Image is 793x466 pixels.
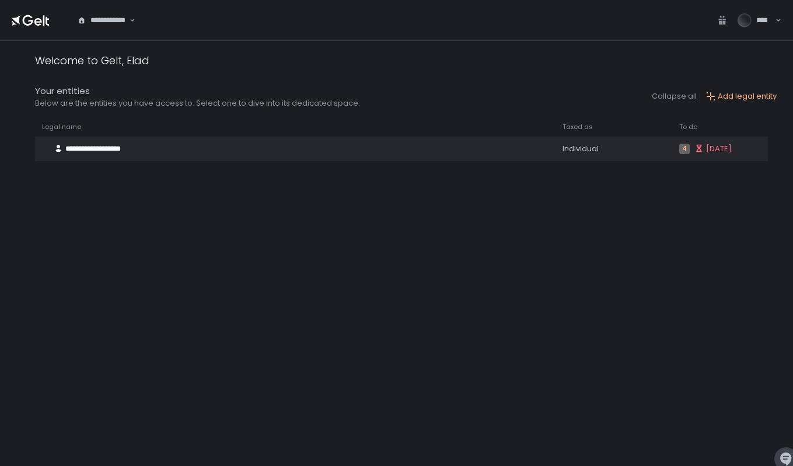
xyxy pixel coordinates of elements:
div: Welcome to Gelt, Elad [35,53,149,68]
span: To do [679,123,697,131]
span: Taxed as [563,123,593,131]
span: 4 [679,144,690,154]
button: Collapse all [652,91,697,102]
div: Individual [563,144,665,154]
span: [DATE] [706,144,732,154]
div: Below are the entities you have access to. Select one to dive into its dedicated space. [35,98,360,109]
span: Legal name [42,123,81,131]
div: Search for option [70,8,135,33]
button: Add legal entity [706,91,777,102]
div: Your entities [35,85,360,98]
